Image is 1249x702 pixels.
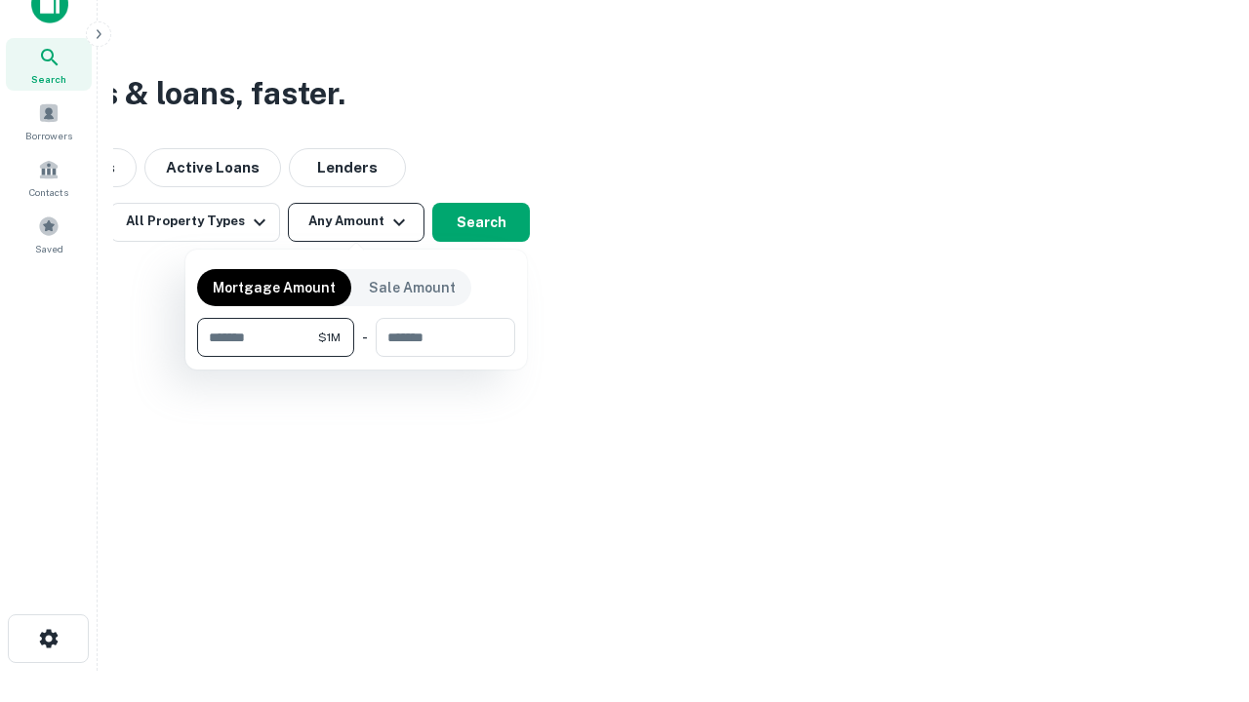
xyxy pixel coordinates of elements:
[362,318,368,357] div: -
[1151,484,1249,577] iframe: Chat Widget
[369,277,456,298] p: Sale Amount
[318,329,341,346] span: $1M
[213,277,336,298] p: Mortgage Amount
